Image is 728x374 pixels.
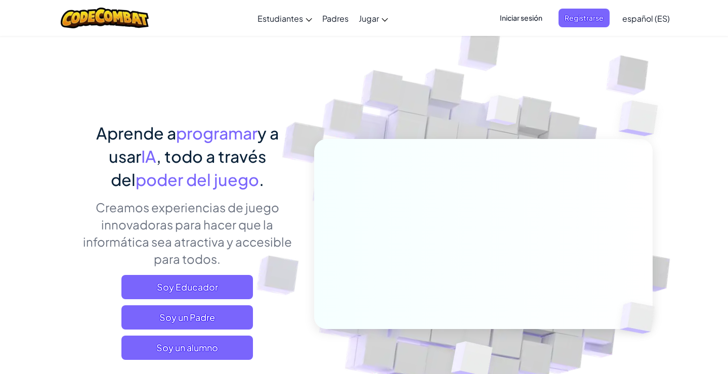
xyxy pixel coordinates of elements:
button: Registrarse [559,9,610,27]
span: IA [141,146,156,166]
a: Soy Educador [121,275,253,299]
a: Padres [317,5,354,32]
a: Soy un Padre [121,305,253,330]
a: Jugar [354,5,393,32]
a: español (ES) [617,5,675,32]
span: poder del juego [136,169,259,190]
img: Overlap cubes [598,76,686,161]
button: Soy un alumno [121,336,253,360]
span: Estudiantes [258,13,303,24]
span: . [259,169,264,190]
img: CodeCombat logo [61,8,149,28]
span: español (ES) [622,13,670,24]
a: Estudiantes [252,5,317,32]
span: programar [176,123,258,143]
span: , todo a través del [111,146,266,190]
button: Iniciar sesión [494,9,548,27]
p: Creamos experiencias de juego innovadoras para hacer que la informática sea atractiva y accesible... [76,199,299,267]
span: Jugar [359,13,379,24]
img: Overlap cubes [603,281,678,355]
span: Aprende a [96,123,176,143]
img: Overlap cubes [467,75,540,151]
